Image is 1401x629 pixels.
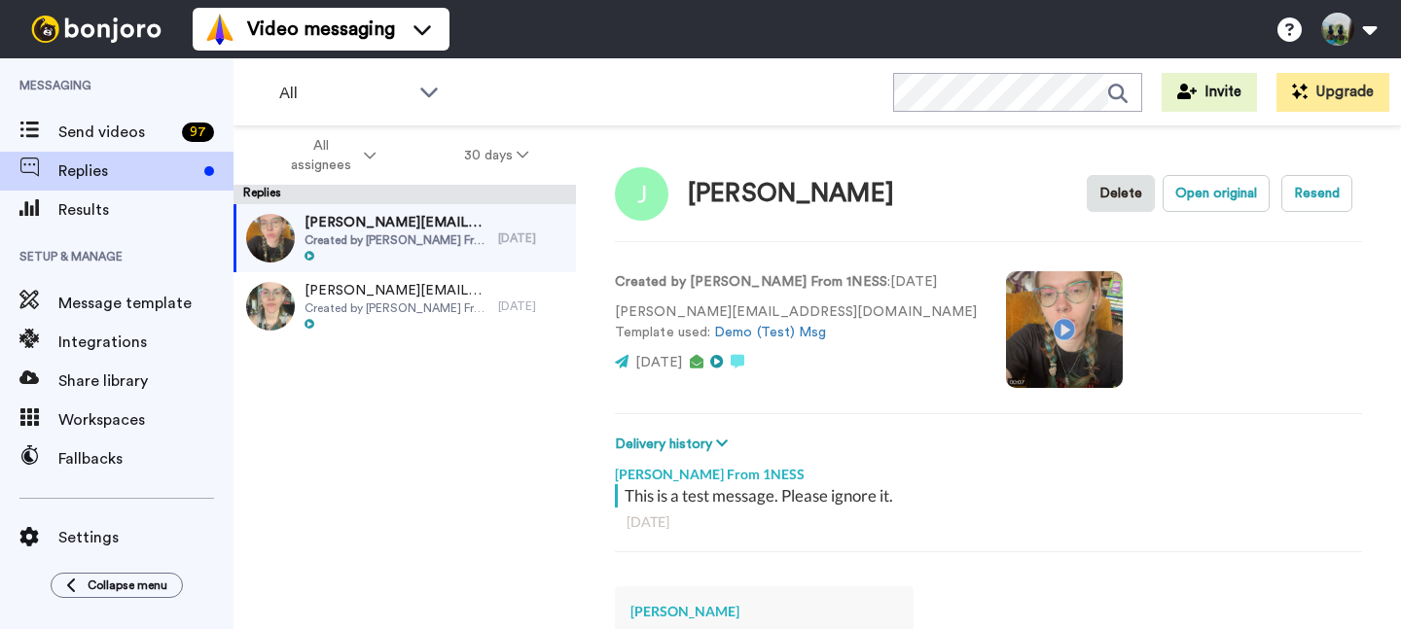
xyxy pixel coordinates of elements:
span: Message template [58,292,233,315]
span: Settings [58,526,233,549]
span: Send videos [58,121,174,144]
button: Upgrade [1276,73,1389,112]
div: [PERSON_NAME] From 1NESS [615,455,1362,484]
button: Open original [1163,175,1270,212]
div: [DATE] [498,230,566,246]
div: [PERSON_NAME] [630,602,898,621]
span: Results [58,198,233,222]
div: [DATE] [498,298,566,314]
span: Created by [PERSON_NAME] From 1NESS [305,232,488,248]
span: Fallbacks [58,447,233,471]
span: Created by [PERSON_NAME] From 1NESS [305,300,488,316]
span: [PERSON_NAME][EMAIL_ADDRESS][DOMAIN_NAME] [305,213,488,232]
button: Collapse menu [51,573,183,598]
span: Integrations [58,331,233,354]
span: Workspaces [58,408,233,432]
img: Image of Jay [615,167,668,221]
img: bj-logo-header-white.svg [23,16,169,43]
div: [DATE] [627,512,1350,532]
button: All assignees [237,128,420,183]
div: This is a test message. Please ignore it. [625,484,1357,507]
button: Delete [1087,175,1155,212]
div: [PERSON_NAME] [688,180,894,208]
span: Replies [58,159,197,183]
button: Delivery history [615,434,734,455]
span: All [279,82,410,105]
a: Demo (Test) Msg [714,326,826,339]
div: 97 [182,122,214,142]
div: Replies [233,185,576,204]
span: Share library [58,369,233,393]
button: Invite [1162,73,1257,112]
span: [DATE] [635,356,682,369]
img: 47ab8441-3d22-463b-82fb-949039be850b-thumb.jpg [246,214,295,262]
span: Collapse menu [88,577,167,593]
strong: Created by [PERSON_NAME] From 1NESS [615,275,887,289]
img: vm-color.svg [204,14,235,45]
img: e46d70ac-39d4-4b06-b7bf-d48f446f822e-thumb.jpg [246,282,295,331]
a: [PERSON_NAME][EMAIL_ADDRESS][DOMAIN_NAME]Created by [PERSON_NAME] From 1NESS[DATE] [233,272,576,340]
button: 30 days [420,138,573,173]
button: Resend [1281,175,1352,212]
a: [PERSON_NAME][EMAIL_ADDRESS][DOMAIN_NAME]Created by [PERSON_NAME] From 1NESS[DATE] [233,204,576,272]
span: Video messaging [247,16,395,43]
p: [PERSON_NAME][EMAIL_ADDRESS][DOMAIN_NAME] Template used: [615,302,977,343]
span: [PERSON_NAME][EMAIL_ADDRESS][DOMAIN_NAME] [305,281,488,300]
span: All assignees [281,136,360,175]
p: : [DATE] [615,272,977,293]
